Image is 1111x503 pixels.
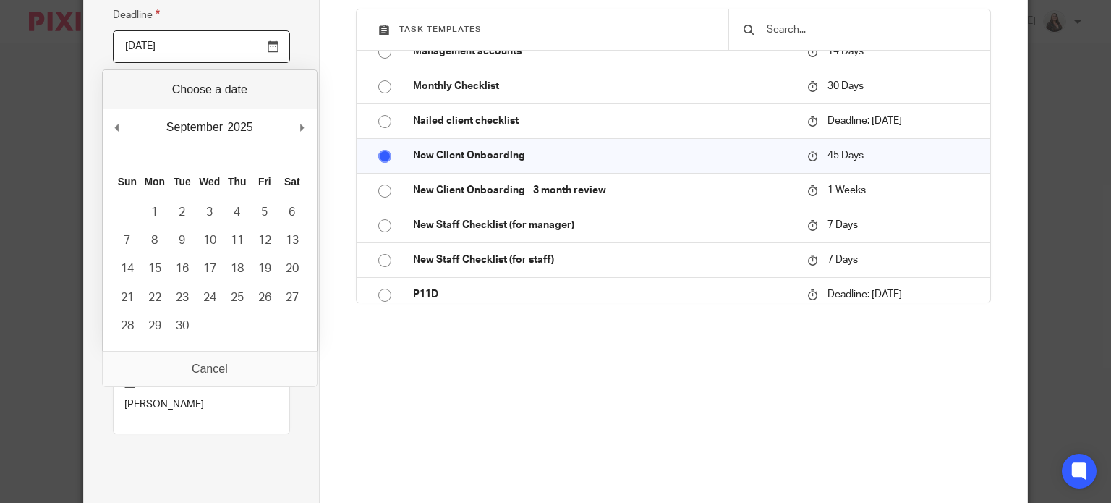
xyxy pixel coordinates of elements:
button: 18 [224,255,251,283]
div: 2025 [225,117,255,138]
span: 45 Days [827,151,864,161]
button: 6 [278,198,306,227]
button: 21 [114,284,141,312]
p: P11D [413,287,793,302]
button: 12 [251,227,278,255]
p: New Client Onboarding [413,148,793,163]
button: 4 [224,198,251,227]
input: Use the arrow keys to pick a date [113,30,290,63]
button: 5 [251,198,278,227]
button: 2 [169,198,196,227]
button: 25 [224,284,251,312]
button: 20 [278,255,306,283]
button: 9 [169,227,196,255]
p: [PERSON_NAME] [124,397,278,412]
button: 10 [196,227,224,255]
button: 13 [278,227,306,255]
button: 28 [114,312,141,340]
button: 8 [141,227,169,255]
button: 26 [251,284,278,312]
abbr: Tuesday [174,176,191,187]
span: Task templates [399,25,482,33]
abbr: Monday [145,176,165,187]
span: 1 Weeks [827,185,866,195]
p: Client [124,379,278,390]
label: Deadline [113,7,160,23]
button: 1 [141,198,169,227]
button: 17 [196,255,224,283]
button: 14 [114,255,141,283]
button: 19 [251,255,278,283]
span: 7 Days [827,220,858,230]
abbr: Thursday [228,176,246,187]
p: New Client Onboarding - 3 month review [413,183,793,198]
button: 22 [141,284,169,312]
div: September [164,117,225,138]
abbr: Sunday [118,176,137,187]
p: New Client Onboarding [124,349,278,363]
span: 14 Days [827,46,864,56]
span: 7 Days [827,255,858,265]
span: 30 Days [827,81,864,91]
abbr: Friday [258,176,271,187]
button: Previous Month [110,117,124,138]
abbr: Wednesday [199,176,220,187]
button: 24 [196,284,224,312]
button: 29 [141,312,169,340]
abbr: Saturday [284,176,300,187]
button: 23 [169,284,196,312]
button: 7 [114,227,141,255]
p: Monthly Checklist [413,79,793,93]
p: Nailed client checklist [413,114,793,128]
button: 30 [169,312,196,340]
button: 27 [278,284,306,312]
input: Search... [765,22,976,38]
p: New Staff Checklist (for manager) [413,218,793,232]
button: 11 [224,227,251,255]
p: New Staff Checklist (for staff) [413,253,793,267]
span: Deadline: [DATE] [827,116,902,126]
p: Management accounts [413,44,793,59]
button: 16 [169,255,196,283]
span: Deadline: [DATE] [827,289,902,300]
button: 15 [141,255,169,283]
button: Next Month [295,117,310,138]
button: 3 [196,198,224,227]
